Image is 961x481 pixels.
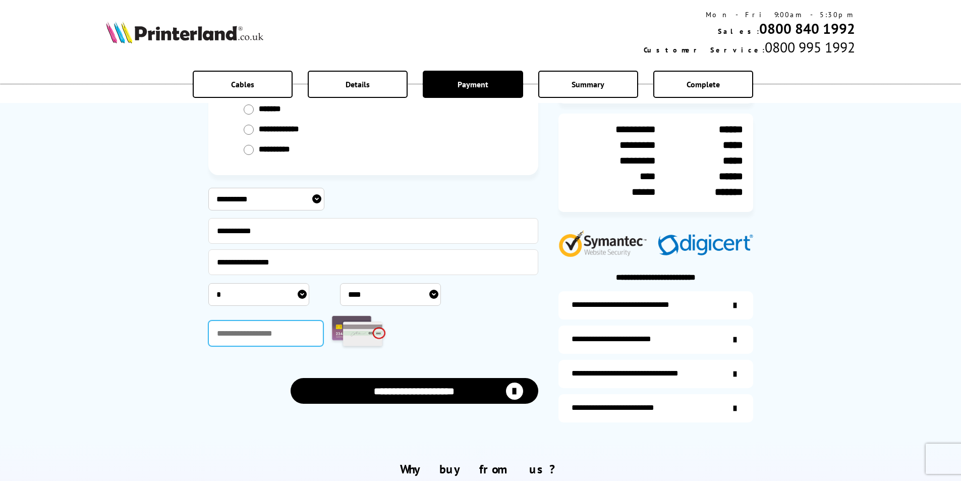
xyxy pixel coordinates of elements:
[558,326,753,354] a: items-arrive
[765,38,855,57] span: 0800 995 1992
[558,394,753,422] a: secure-website
[572,79,604,89] span: Summary
[687,79,720,89] span: Complete
[558,291,753,319] a: additional-ink
[346,79,370,89] span: Details
[106,461,856,477] h2: Why buy from us?
[458,79,488,89] span: Payment
[558,360,753,388] a: additional-cables
[759,19,855,38] a: 0800 840 1992
[644,45,765,55] span: Customer Service:
[644,10,855,19] div: Mon - Fri 9:00am - 5:30pm
[231,79,254,89] span: Cables
[718,27,759,36] span: Sales:
[106,21,263,43] img: Printerland Logo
